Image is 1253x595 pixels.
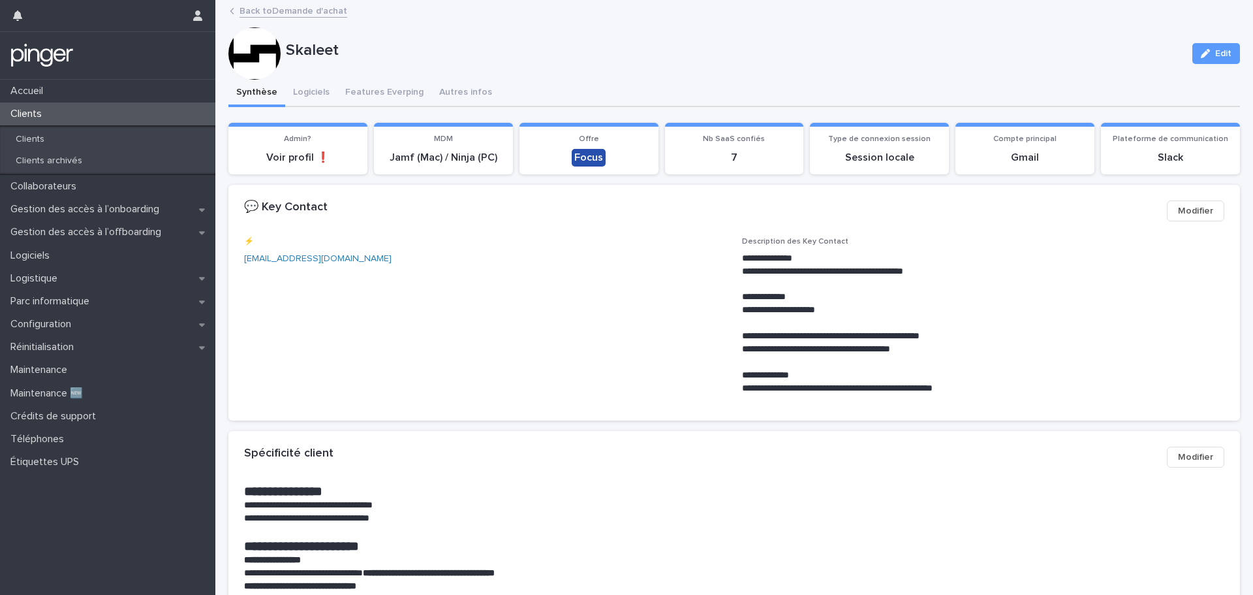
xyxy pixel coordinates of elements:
p: Jamf (Mac) / Ninja (PC) [382,152,505,164]
button: Edit [1192,43,1240,64]
p: Gestion des accès à l’onboarding [5,203,170,216]
p: Réinitialisation [5,341,84,353]
button: Modifier [1167,201,1224,221]
h2: 💬 Key Contact [244,201,328,215]
img: mTgBEunGTSyRkCgitkcU [10,42,74,69]
p: Logistique [5,272,68,285]
a: Back toDemande d'achat [240,3,347,18]
p: Accueil [5,85,54,97]
p: Crédits de support [5,410,106,423]
p: Configuration [5,318,82,330]
p: Logiciels [5,249,60,262]
span: Plateforme de communication [1113,135,1228,143]
span: ⚡️ [244,238,254,246]
button: Synthèse [228,80,285,107]
p: Slack [1109,152,1232,164]
button: Modifier [1167,447,1224,468]
span: Admin? [284,135,311,143]
p: Clients archivés [5,155,93,167]
button: Autres infos [431,80,500,107]
h2: Spécificité client [244,447,333,461]
p: Maintenance 🆕 [5,387,93,400]
p: Session locale [818,152,941,164]
p: Téléphones [5,433,74,445]
span: Offre [579,135,599,143]
p: Voir profil ❗ [236,152,360,164]
p: Maintenance [5,364,78,376]
p: Parc informatique [5,295,100,308]
p: Skaleet [286,41,1182,60]
button: Features Everping [337,80,431,107]
button: Logiciels [285,80,337,107]
p: Collaborateurs [5,180,87,193]
p: Gmail [963,152,1087,164]
span: Modifier [1178,204,1213,217]
p: 7 [673,152,796,164]
p: Gestion des accès à l’offboarding [5,226,172,238]
span: Compte principal [993,135,1057,143]
span: Description des Key Contact [742,238,848,246]
span: Edit [1215,49,1231,58]
span: MDM [434,135,453,143]
p: Étiquettes UPS [5,456,89,468]
span: Modifier [1178,451,1213,464]
p: Clients [5,108,52,120]
span: Nb SaaS confiés [703,135,765,143]
a: [EMAIL_ADDRESS][DOMAIN_NAME] [244,254,392,263]
p: Clients [5,134,55,145]
div: Focus [572,149,606,167]
span: Type de connexion session [828,135,931,143]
